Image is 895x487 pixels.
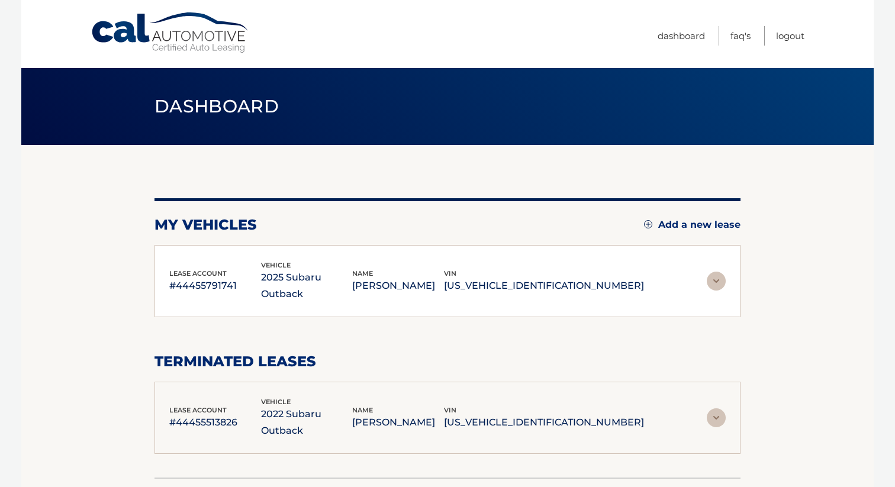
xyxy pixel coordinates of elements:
[169,278,261,294] p: #44455791741
[444,278,644,294] p: [US_VEHICLE_IDENTIFICATION_NUMBER]
[154,95,279,117] span: Dashboard
[154,353,741,370] h2: terminated leases
[169,269,227,278] span: lease account
[261,261,291,269] span: vehicle
[776,26,804,46] a: Logout
[261,398,291,406] span: vehicle
[261,269,353,302] p: 2025 Subaru Outback
[352,414,444,431] p: [PERSON_NAME]
[644,220,652,228] img: add.svg
[707,272,726,291] img: accordion-rest.svg
[444,406,456,414] span: vin
[658,26,705,46] a: Dashboard
[730,26,751,46] a: FAQ's
[154,216,257,234] h2: my vehicles
[707,408,726,427] img: accordion-rest.svg
[444,269,456,278] span: vin
[169,406,227,414] span: lease account
[91,12,250,54] a: Cal Automotive
[352,278,444,294] p: [PERSON_NAME]
[169,414,261,431] p: #44455513826
[261,406,353,439] p: 2022 Subaru Outback
[644,219,741,231] a: Add a new lease
[352,269,373,278] span: name
[352,406,373,414] span: name
[444,414,644,431] p: [US_VEHICLE_IDENTIFICATION_NUMBER]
